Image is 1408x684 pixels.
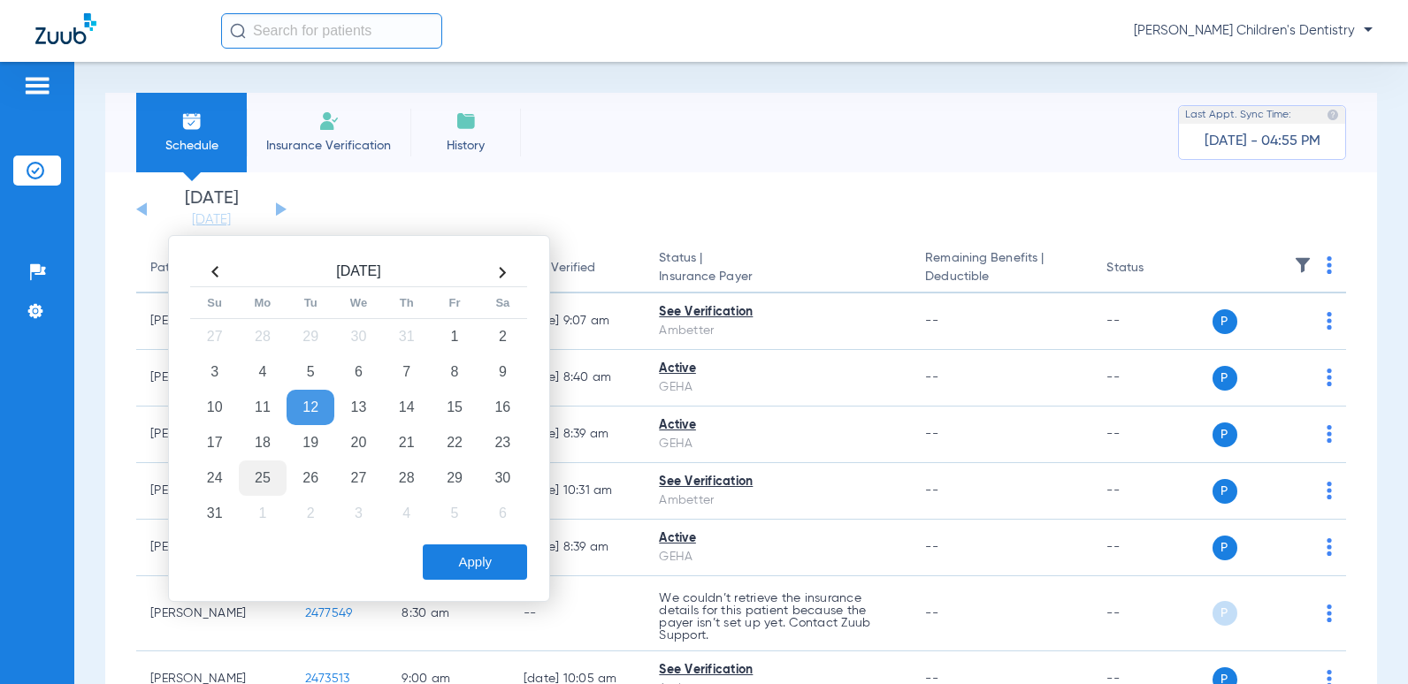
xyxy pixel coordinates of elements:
div: See Verification [659,473,897,491]
td: -- [1092,576,1212,651]
span: -- [925,371,938,384]
td: [DATE] 8:39 AM [509,520,645,576]
span: -- [925,607,938,619]
th: Status [1092,244,1212,293]
span: -- [925,428,938,440]
td: 8:30 AM [387,576,509,651]
span: Last Appt. Sync Time: [1185,106,1291,124]
img: Zuub Logo [35,13,96,44]
span: P [1213,601,1237,626]
div: GEHA [659,378,897,397]
span: Insurance Verification [260,137,397,155]
img: filter.svg [1294,256,1312,274]
img: group-dot-blue.svg [1327,482,1332,499]
td: [DATE] 8:40 AM [509,350,645,407]
span: -- [925,541,938,553]
img: last sync help info [1327,109,1339,121]
div: Last Verified [524,259,631,277]
img: hamburger-icon [23,75,51,96]
div: Last Verified [524,259,595,277]
span: P [1213,422,1237,447]
img: group-dot-blue.svg [1327,369,1332,386]
span: -- [925,484,938,497]
td: -- [509,576,645,651]
img: Manual Insurance Verification [318,110,340,132]
div: GEHA [659,548,897,566]
td: [PERSON_NAME] [136,576,291,651]
img: group-dot-blue.svg [1327,312,1332,330]
div: Ambetter [659,491,897,510]
div: Active [659,416,897,435]
div: Active [659,360,897,378]
div: Patient Name [150,259,277,277]
td: [DATE] 9:07 AM [509,293,645,350]
button: Apply [423,544,527,580]
img: group-dot-blue.svg [1327,256,1332,274]
span: Insurance Payer [659,268,897,286]
span: History [424,137,508,155]
iframe: Chat Widget [1320,599,1408,684]
span: Deductible [925,268,1078,286]
td: [DATE] 10:31 AM [509,463,645,520]
span: [PERSON_NAME] Children's Dentistry [1134,22,1373,40]
li: [DATE] [158,190,264,229]
img: group-dot-blue.svg [1327,538,1332,556]
td: -- [1092,293,1212,350]
span: -- [925,315,938,327]
div: Patient Name [150,259,228,277]
td: -- [1092,407,1212,463]
img: group-dot-blue.svg [1327,425,1332,443]
span: 2477549 [305,607,353,619]
img: Schedule [181,110,203,132]
img: Search Icon [230,23,246,39]
a: [DATE] [158,211,264,229]
td: -- [1092,350,1212,407]
span: [DATE] - 04:55 PM [1205,133,1320,150]
div: Ambetter [659,322,897,340]
div: Active [659,529,897,548]
td: -- [1092,463,1212,520]
span: P [1213,309,1237,334]
th: Status | [645,244,911,293]
div: GEHA [659,435,897,453]
p: We couldn’t retrieve the insurance details for this patient because the payer isn’t set up yet. C... [659,592,897,642]
span: P [1213,366,1237,391]
td: [DATE] 8:39 AM [509,407,645,463]
div: See Verification [659,303,897,322]
span: Schedule [149,137,233,155]
input: Search for patients [221,13,442,49]
td: -- [1092,520,1212,576]
div: See Verification [659,661,897,680]
span: P [1213,536,1237,560]
img: History [455,110,477,132]
th: Remaining Benefits | [911,244,1092,293]
span: P [1213,479,1237,504]
th: [DATE] [239,258,478,287]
